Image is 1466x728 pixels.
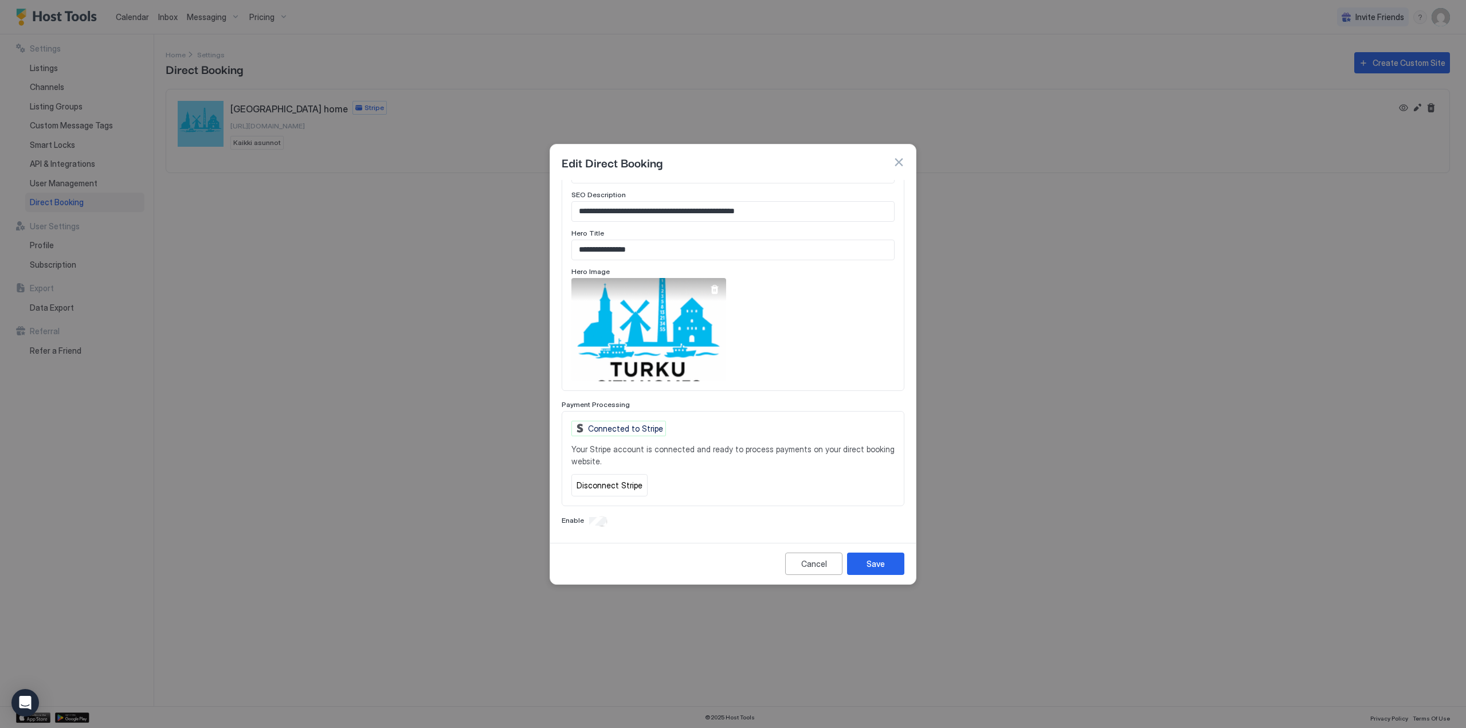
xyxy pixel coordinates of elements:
[572,240,894,260] input: Input Field
[801,558,827,570] div: Cancel
[571,190,626,199] span: SEO Description
[571,474,648,496] button: Disconnect Stripe
[562,154,663,171] span: Edit Direct Booking
[562,516,584,525] span: Enable
[847,553,904,575] button: Save
[562,400,630,409] span: Payment Processing
[571,267,610,276] span: Hero Image
[867,558,885,570] div: Save
[11,689,39,717] div: Open Intercom Messenger
[571,443,895,467] span: Your Stripe account is connected and ready to process payments on your direct booking website.
[571,421,666,436] div: Connected to Stripe
[785,553,842,575] button: Cancel
[571,229,604,237] span: Hero Title
[571,278,726,381] div: View image
[572,202,894,221] input: Input Field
